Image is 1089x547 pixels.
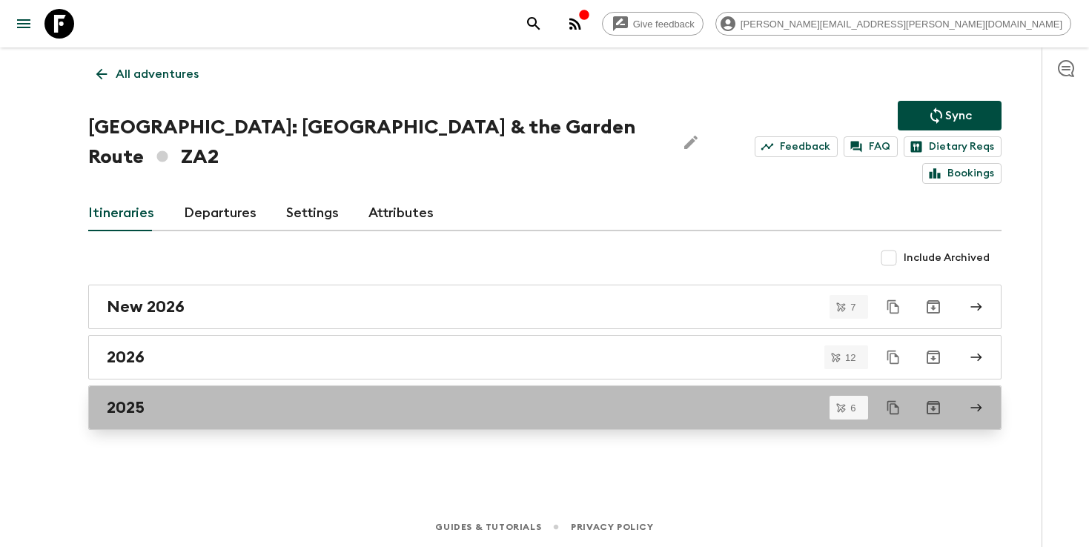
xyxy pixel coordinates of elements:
[571,519,653,535] a: Privacy Policy
[715,12,1071,36] div: [PERSON_NAME][EMAIL_ADDRESS][PERSON_NAME][DOMAIN_NAME]
[841,302,864,312] span: 7
[184,196,256,231] a: Departures
[107,348,145,367] h2: 2026
[286,196,339,231] a: Settings
[918,292,948,322] button: Archive
[880,294,907,320] button: Duplicate
[841,403,864,413] span: 6
[904,251,990,265] span: Include Archived
[602,12,704,36] a: Give feedback
[116,65,199,83] p: All adventures
[435,519,541,535] a: Guides & Tutorials
[945,107,972,125] p: Sync
[676,113,706,172] button: Edit Adventure Title
[519,9,549,39] button: search adventures
[844,136,898,157] a: FAQ
[918,393,948,422] button: Archive
[9,9,39,39] button: menu
[88,385,1002,430] a: 2025
[107,398,145,417] h2: 2025
[904,136,1002,157] a: Dietary Reqs
[732,19,1070,30] span: [PERSON_NAME][EMAIL_ADDRESS][PERSON_NAME][DOMAIN_NAME]
[88,285,1002,329] a: New 2026
[368,196,434,231] a: Attributes
[836,353,864,362] span: 12
[880,344,907,371] button: Duplicate
[625,19,703,30] span: Give feedback
[880,394,907,421] button: Duplicate
[755,136,838,157] a: Feedback
[88,113,664,172] h1: [GEOGRAPHIC_DATA]: [GEOGRAPHIC_DATA] & the Garden Route ZA2
[88,335,1002,379] a: 2026
[898,101,1002,130] button: Sync adventure departures to the booking engine
[922,163,1002,184] a: Bookings
[107,297,185,316] h2: New 2026
[88,196,154,231] a: Itineraries
[918,342,948,372] button: Archive
[88,59,207,89] a: All adventures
